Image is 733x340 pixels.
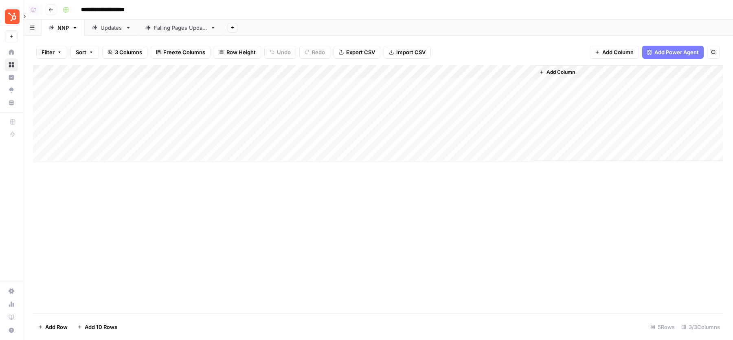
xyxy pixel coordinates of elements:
[334,46,380,59] button: Export CSV
[115,48,142,56] span: 3 Columns
[5,285,18,298] a: Settings
[76,48,86,56] span: Sort
[602,48,634,56] span: Add Column
[590,46,639,59] button: Add Column
[5,298,18,311] a: Usage
[163,48,205,56] span: Freeze Columns
[654,48,699,56] span: Add Power Agent
[138,20,223,36] a: Falling Pages Update
[45,323,68,331] span: Add Row
[85,20,138,36] a: Updates
[299,46,330,59] button: Redo
[85,323,117,331] span: Add 10 Rows
[546,68,575,76] span: Add Column
[384,46,431,59] button: Import CSV
[5,324,18,337] button: Help + Support
[312,48,325,56] span: Redo
[42,48,55,56] span: Filter
[5,58,18,71] a: Browse
[70,46,99,59] button: Sort
[5,7,18,27] button: Workspace: Blog Content Action Plan
[151,46,211,59] button: Freeze Columns
[5,96,18,109] a: Your Data
[214,46,261,59] button: Row Height
[57,24,69,32] div: NNP
[42,20,85,36] a: NNP
[678,320,723,333] div: 3/3 Columns
[264,46,296,59] button: Undo
[642,46,704,59] button: Add Power Agent
[647,320,678,333] div: 5 Rows
[346,48,375,56] span: Export CSV
[33,320,72,333] button: Add Row
[396,48,426,56] span: Import CSV
[5,84,18,97] a: Opportunities
[101,24,122,32] div: Updates
[5,71,18,84] a: Insights
[36,46,67,59] button: Filter
[277,48,291,56] span: Undo
[5,46,18,59] a: Home
[154,24,207,32] div: Falling Pages Update
[102,46,147,59] button: 3 Columns
[5,9,20,24] img: Blog Content Action Plan Logo
[72,320,122,333] button: Add 10 Rows
[5,311,18,324] a: Learning Hub
[226,48,256,56] span: Row Height
[536,67,578,77] button: Add Column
